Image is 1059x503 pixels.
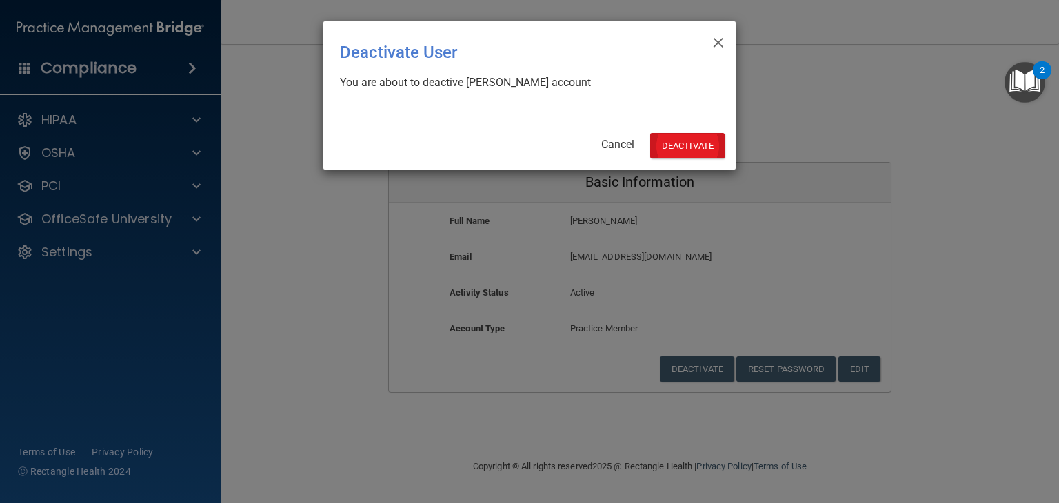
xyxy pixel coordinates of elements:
[821,413,1042,467] iframe: Drift Widget Chat Controller
[650,133,725,158] button: Deactivate
[1005,62,1045,103] button: Open Resource Center, 2 new notifications
[340,32,663,72] div: Deactivate User
[712,27,725,54] span: ×
[601,138,634,151] a: Cancel
[1040,70,1045,88] div: 2
[340,75,708,90] div: You are about to deactive [PERSON_NAME] account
